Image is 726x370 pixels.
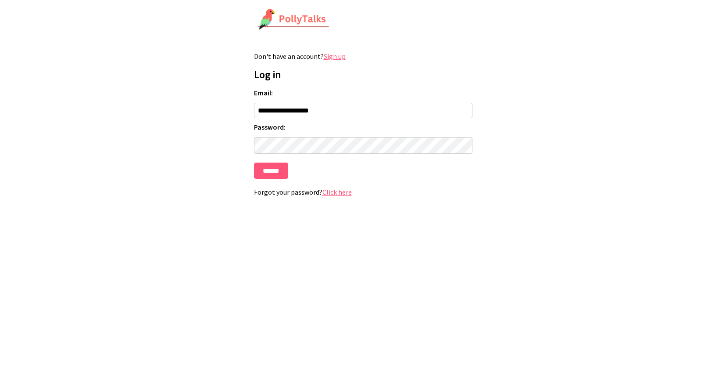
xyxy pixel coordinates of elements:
a: Sign up [324,52,346,61]
h1: Log in [254,68,472,81]
p: Don't have an account? [254,52,472,61]
label: Password: [254,123,472,131]
label: Email: [254,88,472,97]
a: Click here [322,188,352,196]
p: Forgot your password? [254,188,472,196]
img: PollyTalks Logo [258,9,330,31]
